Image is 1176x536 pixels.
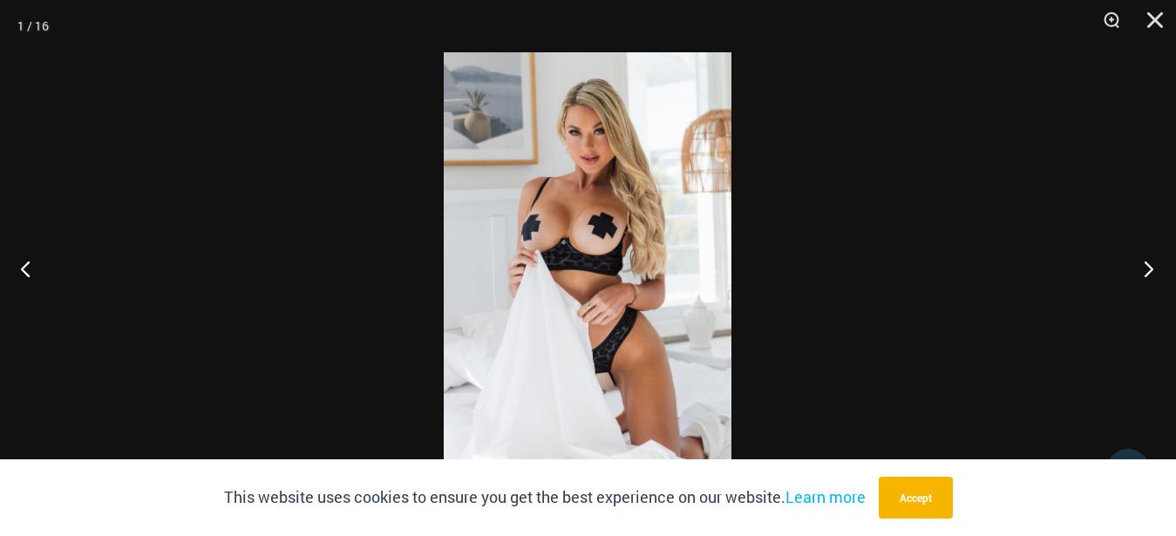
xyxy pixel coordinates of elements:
[17,13,49,39] div: 1 / 16
[444,52,731,484] img: Nights Fall Silver Leopard 1036 Bra 6046 Thong 09v2
[224,485,866,511] p: This website uses cookies to ensure you get the best experience on our website.
[879,477,953,519] button: Accept
[1111,225,1176,312] button: Next
[785,486,866,507] a: Learn more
